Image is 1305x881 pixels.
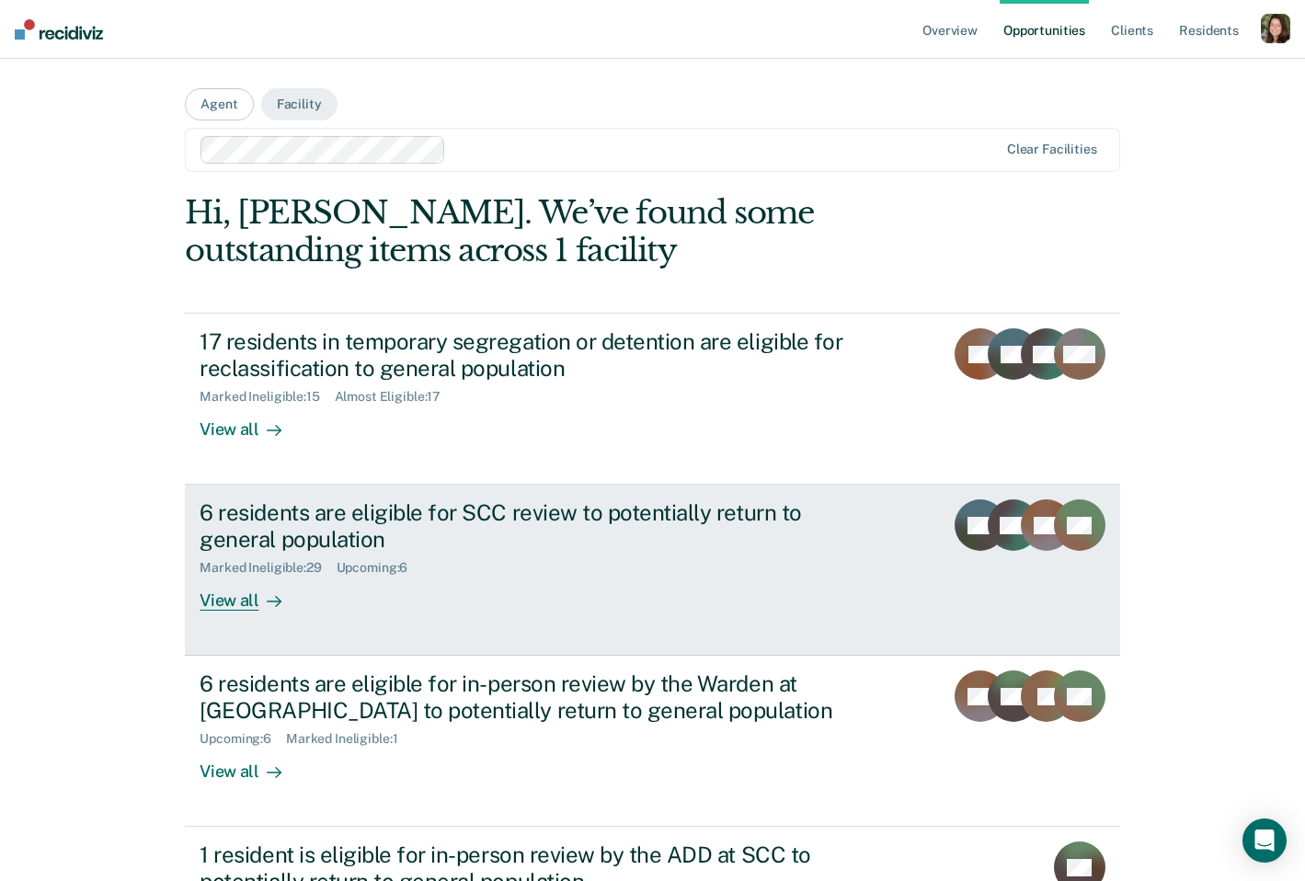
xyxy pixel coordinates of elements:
a: 6 residents are eligible for SCC review to potentially return to general populationMarked Ineligi... [185,485,1119,656]
div: Open Intercom Messenger [1242,818,1287,863]
a: 17 residents in temporary segregation or detention are eligible for reclassification to general p... [185,313,1119,485]
div: View all [200,405,303,440]
div: Marked Ineligible : 1 [286,731,412,747]
img: Recidiviz [15,19,103,40]
a: 6 residents are eligible for in-person review by the Warden at [GEOGRAPHIC_DATA] to potentially r... [185,656,1119,827]
div: 6 residents are eligible for SCC review to potentially return to general population [200,499,845,553]
div: Upcoming : 6 [200,731,286,747]
div: 17 residents in temporary segregation or detention are eligible for reclassification to general p... [200,328,845,382]
div: Upcoming : 6 [337,560,423,576]
div: Clear facilities [1007,142,1097,157]
div: 6 residents are eligible for in-person review by the Warden at [GEOGRAPHIC_DATA] to potentially r... [200,670,845,724]
div: View all [200,576,303,612]
button: Agent [185,88,253,120]
div: Almost Eligible : 17 [335,389,456,405]
div: Hi, [PERSON_NAME]. We’ve found some outstanding items across 1 facility [185,194,933,269]
div: Marked Ineligible : 29 [200,560,336,576]
button: Facility [261,88,338,120]
div: Marked Ineligible : 15 [200,389,334,405]
div: View all [200,747,303,783]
